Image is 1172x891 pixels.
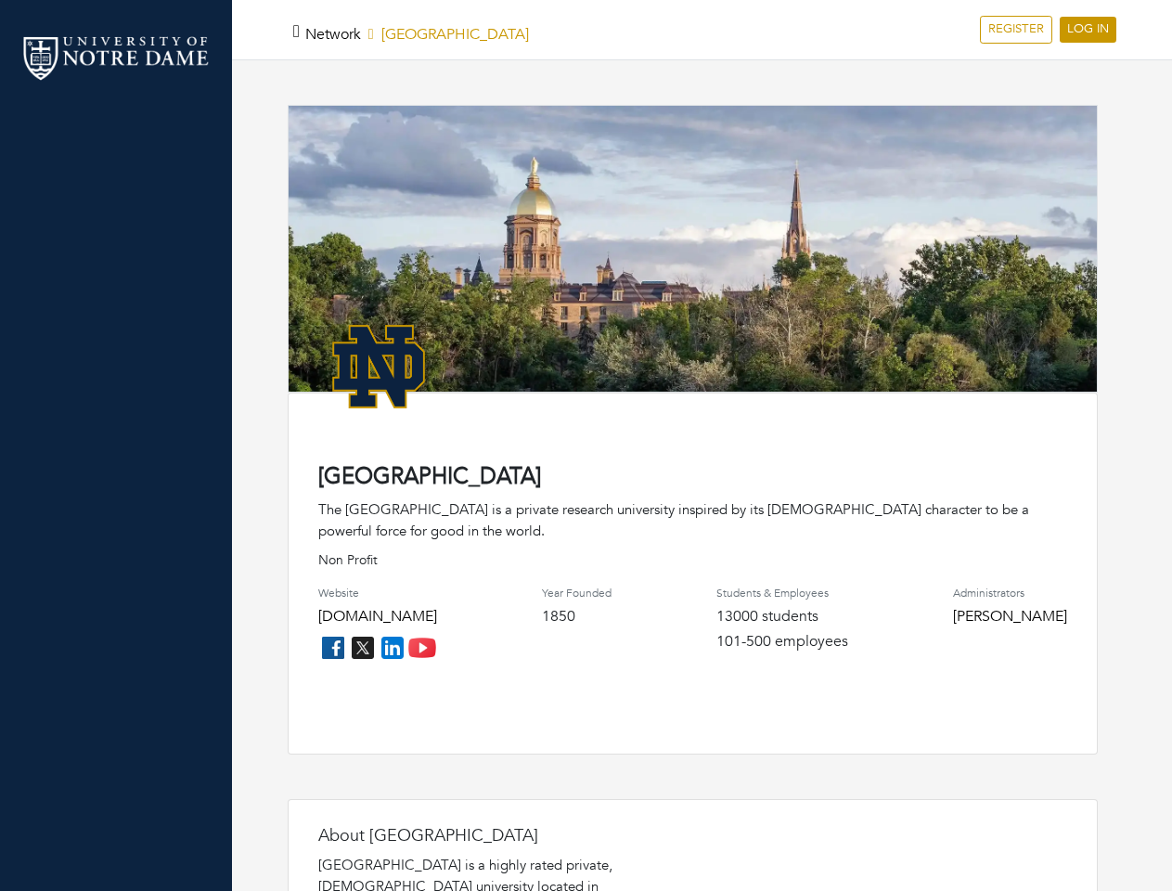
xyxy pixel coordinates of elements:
[318,550,1067,570] p: Non Profit
[318,633,348,663] img: facebook_icon-256f8dfc8812ddc1b8eade64b8eafd8a868ed32f90a8d2bb44f507e1979dbc24.png
[716,587,848,600] h4: Students & Employees
[19,32,213,84] img: nd_logo.png
[305,26,529,44] h5: [GEOGRAPHIC_DATA]
[318,464,1067,491] h4: [GEOGRAPHIC_DATA]
[348,633,378,663] img: twitter_icon-7d0bafdc4ccc1285aa2013833b377ca91d92330db209b8298ca96278571368c9.png
[289,106,1097,415] img: rare_disease_hero-1920%20copy.png
[407,633,437,663] img: youtube_icon-fc3c61c8c22f3cdcae68f2f17984f5f016928f0ca0694dd5da90beefb88aa45e.png
[318,826,689,846] h4: About [GEOGRAPHIC_DATA]
[318,306,439,427] img: NotreDame_Logo.png
[1060,17,1116,43] a: LOG IN
[318,499,1067,541] div: The [GEOGRAPHIC_DATA] is a private research university inspired by its [DEMOGRAPHIC_DATA] charact...
[542,608,612,626] h4: 1850
[716,633,848,651] h4: 101-500 employees
[318,587,437,600] h4: Website
[305,24,361,45] a: Network
[318,606,437,626] a: [DOMAIN_NAME]
[378,633,407,663] img: linkedin_icon-84db3ca265f4ac0988026744a78baded5d6ee8239146f80404fb69c9eee6e8e7.png
[542,587,612,600] h4: Year Founded
[953,606,1067,626] a: [PERSON_NAME]
[980,16,1052,44] a: REGISTER
[716,608,848,626] h4: 13000 students
[953,587,1067,600] h4: Administrators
